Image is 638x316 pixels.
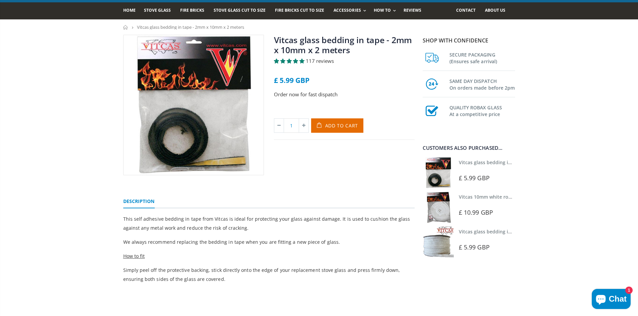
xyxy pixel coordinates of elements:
[374,2,399,19] a: How To
[459,208,493,216] span: £ 10.99 GBP
[274,91,415,98] p: Order now for fast dispatch
[325,122,358,129] span: Add to Cart
[214,7,266,13] span: Stove Glass Cut To Size
[123,237,415,246] p: We always recommend replacing the bedding in tape when you are fitting a new piece of glass.
[123,195,155,208] a: Description
[334,7,361,13] span: Accessories
[404,2,426,19] a: Reviews
[459,174,490,182] span: £ 5.99 GBP
[274,34,412,56] a: Vitcas glass bedding in tape - 2mm x 10mm x 2 meters
[275,7,324,13] span: Fire Bricks Cut To Size
[274,58,306,64] span: 4.85 stars
[123,25,128,29] a: Home
[334,2,369,19] a: Accessories
[423,226,454,257] img: Vitcas stove glass bedding in tape
[123,2,141,19] a: Home
[449,77,515,91] h3: SAME DAY DISPATCH On orders made before 2pm
[404,7,421,13] span: Reviews
[423,36,515,44] p: Shop with confidence
[485,7,505,13] span: About us
[456,7,476,13] span: Contact
[311,118,364,133] button: Add to Cart
[214,2,271,19] a: Stove Glass Cut To Size
[123,7,136,13] span: Home
[590,289,633,311] inbox-online-store-chat: Shopify online store chat
[423,145,515,150] div: Customers also purchased...
[449,50,515,65] h3: SECURE PACKAGING (Ensures safe arrival)
[423,192,454,223] img: Vitcas white rope, glue and gloves kit 10mm
[306,58,334,64] span: 117 reviews
[459,194,590,200] a: Vitcas 10mm white rope kit - includes rope seal and glue!
[123,266,415,284] p: Simply peel off the protective backing, stick directly onto the edge of your replacement stove gl...
[423,157,454,188] img: Vitcas stove glass bedding in tape
[180,7,204,13] span: Fire Bricks
[275,2,329,19] a: Fire Bricks Cut To Size
[374,7,391,13] span: How To
[144,2,176,19] a: Stove Glass
[459,243,490,251] span: £ 5.99 GBP
[123,253,145,259] span: How to fit
[124,35,264,175] img: vitcas-stove-tape-self-adhesive-black_800x_crop_center.jpg
[180,2,209,19] a: Fire Bricks
[274,76,309,85] span: £ 5.99 GBP
[456,2,481,19] a: Contact
[459,159,584,166] a: Vitcas glass bedding in tape - 2mm x 10mm x 2 meters
[485,2,510,19] a: About us
[123,214,415,232] p: This self adhesive bedding in tape from Vitcas is ideal for protecting your glass against damage....
[137,24,244,30] span: Vitcas glass bedding in tape - 2mm x 10mm x 2 meters
[144,7,171,13] span: Stove Glass
[459,228,601,235] a: Vitcas glass bedding in tape - 2mm x 15mm x 2 meters (White)
[449,103,515,118] h3: QUALITY ROBAX GLASS At a competitive price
